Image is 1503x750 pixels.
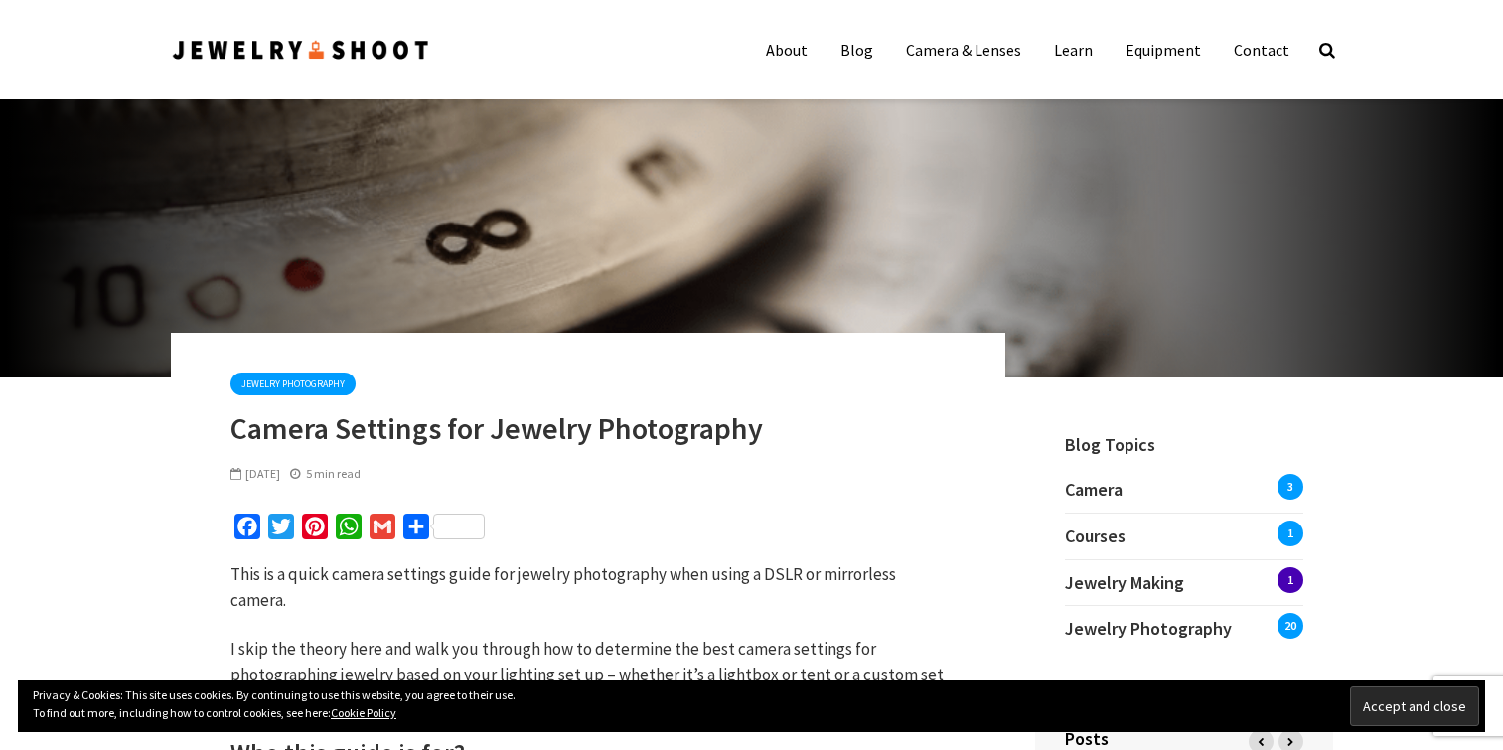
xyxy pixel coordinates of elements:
[1065,478,1123,501] span: Camera
[230,410,946,446] h1: Camera Settings for Jewelry Photography
[1065,571,1184,594] span: Jewelry Making
[1065,514,1303,559] a: Courses1
[171,37,431,64] img: Jewelry Photographer Bay Area - San Francisco | Nationwide via Mail
[331,705,396,720] a: Cookie Policy
[1278,474,1303,500] span: 3
[18,680,1485,732] div: Privacy & Cookies: This site uses cookies. By continuing to use this website, you agree to their ...
[1350,686,1479,726] input: Accept and close
[230,514,264,546] a: Facebook
[298,514,332,546] a: Pinterest
[1111,30,1216,70] a: Equipment
[891,30,1036,70] a: Camera & Lenses
[230,466,280,481] span: [DATE]
[230,373,356,395] a: Jewelry Photography
[1065,617,1232,640] span: Jewelry Photography
[1219,30,1304,70] a: Contact
[264,514,298,546] a: Twitter
[230,637,946,713] p: I skip the theory here and walk you through how to determine the best camera settings for photogr...
[332,514,366,546] a: WhatsApp
[1035,407,1333,457] h4: Blog Topics
[1065,606,1303,652] a: Jewelry Photography20
[1278,521,1303,546] span: 1
[1065,525,1126,547] span: Courses
[751,30,823,70] a: About
[1278,613,1303,639] span: 20
[1065,560,1303,606] a: Jewelry Making1
[1065,477,1303,513] a: Camera3
[1278,567,1303,593] span: 1
[290,465,361,483] div: 5 min read
[399,514,489,546] a: Share
[1039,30,1108,70] a: Learn
[366,514,399,546] a: Gmail
[230,562,946,613] p: This is a quick camera settings guide for jewelry photography when using a DSLR or mirrorless cam...
[826,30,888,70] a: Blog
[7,79,1497,377] img: Nikon or Canon | Best DSLR camera settings jewelry product photography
